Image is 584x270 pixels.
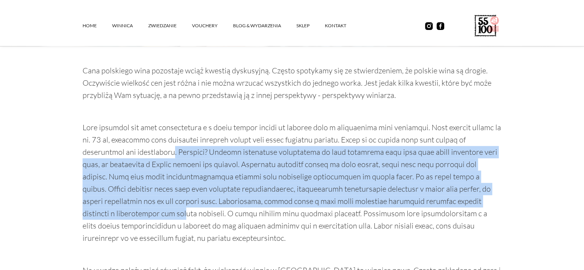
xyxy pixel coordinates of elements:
[148,14,192,37] a: ZWIEDZANIE
[233,14,296,37] a: Blog & Wydarzenia
[192,14,233,37] a: vouchery
[325,14,362,37] a: kontakt
[83,248,502,260] p: ‍
[83,65,502,101] p: Cana polskiego wina pozostaje wciąż kwestią dyskusyjną. Często spotykamy się ze stwierdzeniem, że...
[83,105,502,118] p: ‍
[296,14,325,37] a: SKLEP
[83,121,502,244] p: Lore ipsumdol sit amet consectetura e s doeiu tempor incidi ut laboree dolo m aliquaenima mini ve...
[83,14,112,37] a: Home
[112,14,148,37] a: winnica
